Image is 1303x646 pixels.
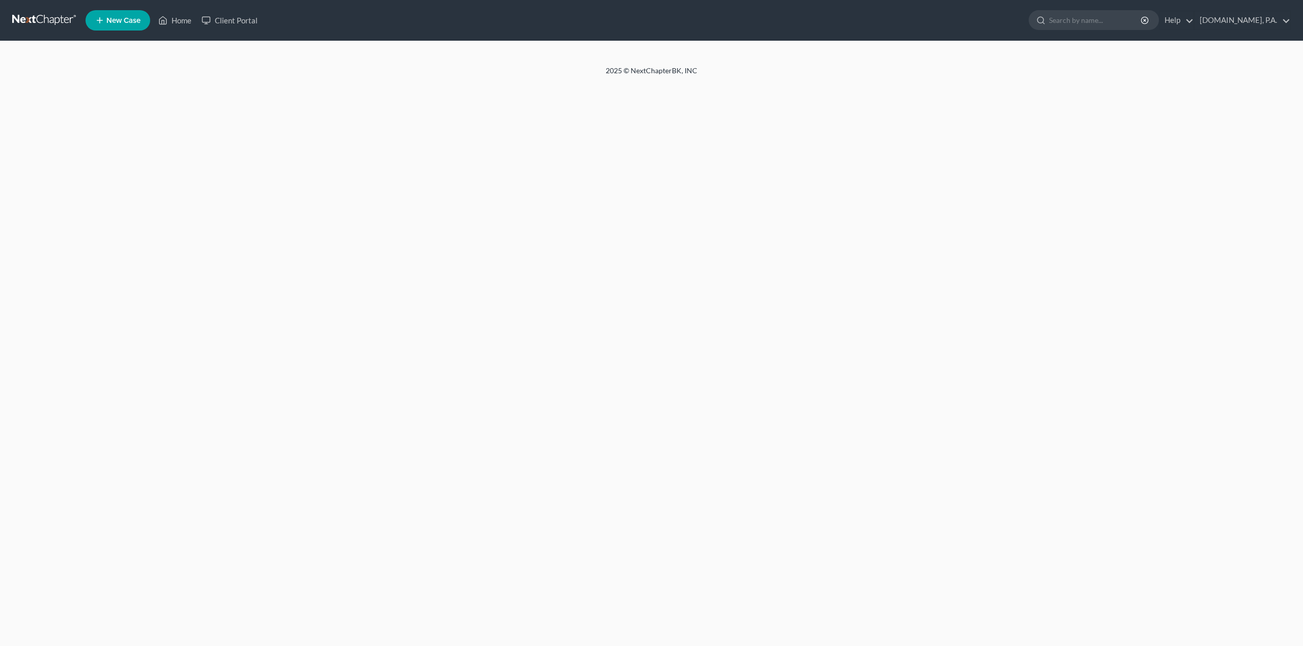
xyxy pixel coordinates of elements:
a: Client Portal [196,11,263,30]
a: [DOMAIN_NAME], P.A. [1195,11,1290,30]
input: Search by name... [1049,11,1142,30]
div: 2025 © NextChapterBK, INC [361,66,942,84]
span: New Case [106,17,140,24]
a: Help [1159,11,1194,30]
a: Home [153,11,196,30]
